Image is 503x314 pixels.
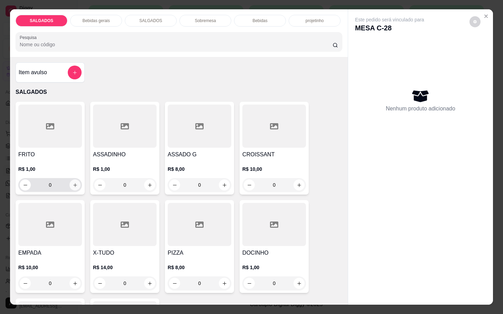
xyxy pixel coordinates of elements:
button: Close [481,11,492,22]
p: R$ 10,00 [242,166,306,173]
button: decrease-product-quantity [20,179,31,190]
button: decrease-product-quantity [244,179,255,190]
p: MESA C-28 [355,23,424,33]
button: increase-product-quantity [144,278,155,289]
h4: X-TUDO [93,249,157,257]
p: Sobremesa [195,18,216,23]
button: decrease-product-quantity [169,179,180,190]
p: Nenhum produto adicionado [386,105,455,113]
p: R$ 8,00 [168,264,231,271]
p: R$ 1,00 [93,166,157,173]
h4: Item avulso [19,68,47,77]
p: SALGADOS [30,18,53,23]
button: increase-product-quantity [144,179,155,190]
h4: FRITO [18,150,82,159]
button: decrease-product-quantity [94,179,105,190]
p: Bebidas gerais [82,18,110,23]
button: increase-product-quantity [219,278,230,289]
label: Pesquisa [20,35,39,40]
button: decrease-product-quantity [469,16,481,27]
button: increase-product-quantity [219,179,230,190]
button: decrease-product-quantity [244,278,255,289]
button: increase-product-quantity [294,278,305,289]
p: Bebidas [252,18,267,23]
button: increase-product-quantity [294,179,305,190]
p: R$ 8,00 [168,166,231,173]
button: decrease-product-quantity [94,278,105,289]
input: Pesquisa [20,41,333,48]
p: R$ 1,00 [18,166,82,173]
h4: CROISSANT [242,150,306,159]
p: SALGADOS [16,88,342,96]
p: R$ 1,00 [242,264,306,271]
button: increase-product-quantity [69,179,81,190]
button: decrease-product-quantity [20,278,31,289]
button: decrease-product-quantity [169,278,180,289]
p: R$ 10,00 [18,264,82,271]
p: projetinho [306,18,324,23]
button: add-separate-item [68,66,82,79]
h4: PIZZA [168,249,231,257]
h4: EMPADA [18,249,82,257]
button: increase-product-quantity [69,278,81,289]
h4: ASSADO G [168,150,231,159]
h4: ASSADINHO [93,150,157,159]
p: R$ 14,00 [93,264,157,271]
h4: DOCINHO [242,249,306,257]
p: SALGADOS [139,18,162,23]
p: Este pedido será vinculado para [355,16,424,23]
